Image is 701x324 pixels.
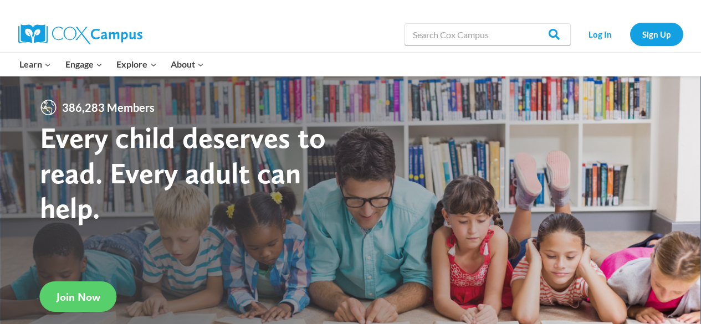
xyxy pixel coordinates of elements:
a: Sign Up [630,23,683,45]
img: Cox Campus [18,24,142,44]
span: Engage [65,57,103,71]
span: Explore [116,57,156,71]
span: About [171,57,204,71]
span: 386,283 Members [58,99,159,116]
a: Join Now [40,281,117,312]
span: Learn [19,57,51,71]
nav: Secondary Navigation [576,23,683,45]
input: Search Cox Campus [405,23,571,45]
a: Log In [576,23,625,45]
span: Join Now [57,290,100,304]
strong: Every child deserves to read. Every adult can help. [40,120,326,225]
nav: Primary Navigation [13,53,211,76]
